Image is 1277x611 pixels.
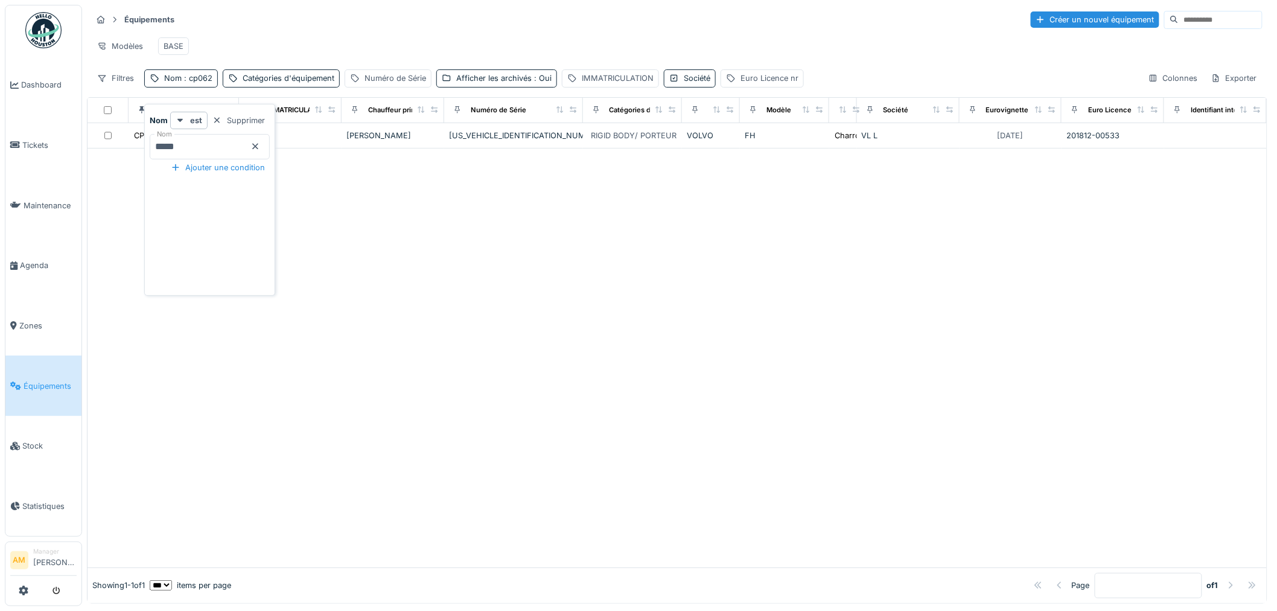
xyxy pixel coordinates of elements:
[166,159,270,176] div: Ajouter une condition
[24,200,77,211] span: Maintenance
[25,12,62,48] img: Badge_color-CXgf-gQk.svg
[745,130,824,141] div: FH
[1206,69,1263,87] div: Exporter
[150,580,231,591] div: items per page
[33,547,77,556] div: Manager
[862,130,955,141] div: VL L
[154,129,174,139] label: Nom
[610,105,693,115] div: Catégories d'équipement
[998,130,1024,141] div: [DATE]
[19,320,77,331] span: Zones
[266,105,328,115] div: IMMATRICULATION
[244,130,337,141] div: RK5685
[22,139,77,151] span: Tickets
[92,69,139,87] div: Filtres
[24,380,77,392] span: Équipements
[134,130,159,141] div: CP062
[92,37,148,55] div: Modèles
[1143,69,1203,87] div: Colonnes
[591,130,717,141] div: RIGID BODY/ PORTEUR / CAMION
[1072,580,1090,591] div: Page
[22,501,77,512] span: Statistiques
[150,115,168,126] strong: Nom
[164,72,212,84] div: Nom
[1207,580,1218,591] strong: of 1
[243,72,334,84] div: Catégories d'équipement
[1191,105,1249,115] div: Identifiant interne
[21,79,77,91] span: Dashboard
[449,130,578,141] div: [US_VEHICLE_IDENTIFICATION_NUMBER]
[740,72,798,84] div: Euro Licence nr
[190,115,202,126] strong: est
[1088,105,1140,115] div: Euro Licence nr
[884,105,909,115] div: Société
[92,580,145,591] div: Showing 1 - 1 of 1
[368,105,431,115] div: Chauffeur principal
[182,74,212,83] span: : cp062
[22,440,77,452] span: Stock
[1066,130,1159,141] div: 201812-00533
[766,105,791,115] div: Modèle
[532,74,552,83] span: : Oui
[20,260,77,271] span: Agenda
[835,130,862,141] div: Charroi
[1031,11,1159,28] div: Créer un nouvel équipement
[471,105,526,115] div: Numéro de Série
[346,130,439,141] div: [PERSON_NAME]
[456,72,552,84] div: Afficher les archivés
[684,72,710,84] div: Société
[119,14,179,25] strong: Équipements
[582,72,654,84] div: IMMATRICULATION
[986,105,1075,115] div: Eurovignette valide jusque
[33,547,77,573] li: [PERSON_NAME]
[208,112,270,129] div: Supprimer
[164,40,183,52] div: BASE
[687,130,735,141] div: VOLVO
[10,551,28,569] li: AM
[365,72,426,84] div: Numéro de Série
